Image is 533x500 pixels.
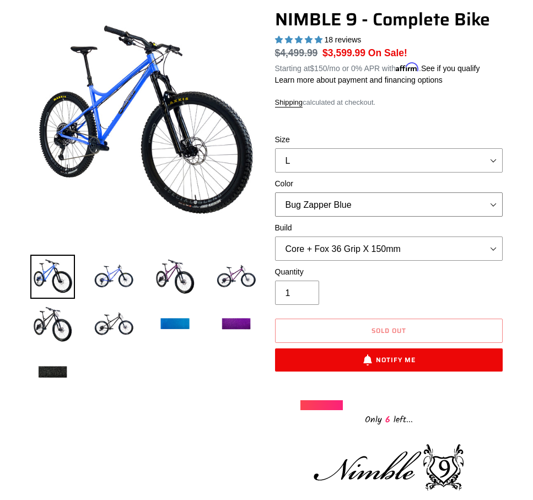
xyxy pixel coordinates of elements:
div: calculated at checkout. [275,97,503,108]
img: Load image into Gallery viewer, NIMBLE 9 - Complete Bike [30,255,75,299]
s: $4,499.99 [275,47,318,58]
img: Load image into Gallery viewer, NIMBLE 9 - Complete Bike [153,302,197,347]
span: 6 [382,413,394,427]
img: Load image into Gallery viewer, NIMBLE 9 - Complete Bike [91,302,136,347]
span: $150 [310,64,327,73]
a: Learn more about payment and financing options [275,76,443,84]
div: Only left... [300,410,477,427]
span: 4.89 stars [275,35,325,44]
span: $3,599.99 [322,47,365,58]
button: Notify Me [275,348,503,372]
h1: NIMBLE 9 - Complete Bike [275,9,503,30]
label: Quantity [275,266,503,278]
label: Build [275,222,503,234]
img: Load image into Gallery viewer, NIMBLE 9 - Complete Bike [30,302,75,347]
span: Affirm [396,62,419,72]
img: Load image into Gallery viewer, NIMBLE 9 - Complete Bike [214,255,259,299]
label: Color [275,178,503,190]
p: Starting at /mo or 0% APR with . [275,60,480,74]
span: On Sale! [368,46,407,60]
a: See if you qualify - Learn more about Affirm Financing (opens in modal) [421,64,480,73]
span: Sold out [372,325,406,336]
a: Shipping [275,98,303,107]
img: Load image into Gallery viewer, NIMBLE 9 - Complete Bike [30,350,75,395]
button: Sold out [275,319,503,343]
img: Load image into Gallery viewer, NIMBLE 9 - Complete Bike [91,255,136,299]
span: 18 reviews [324,35,361,44]
img: Load image into Gallery viewer, NIMBLE 9 - Complete Bike [153,255,197,299]
label: Size [275,134,503,146]
img: Load image into Gallery viewer, NIMBLE 9 - Complete Bike [214,302,259,347]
